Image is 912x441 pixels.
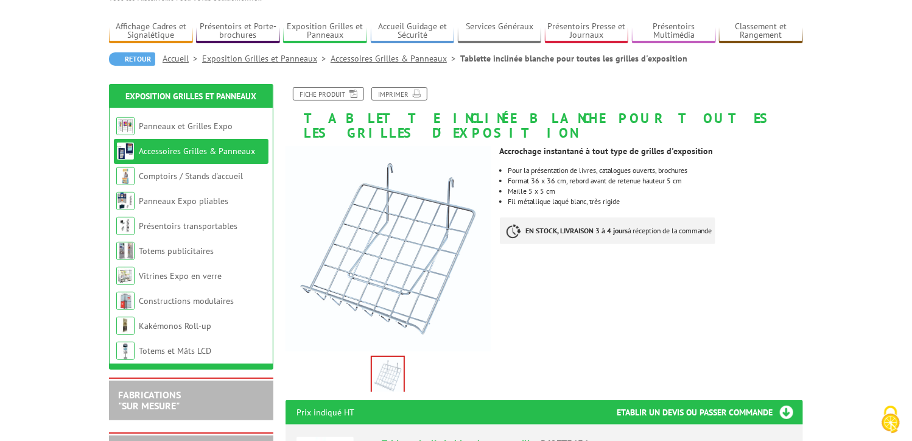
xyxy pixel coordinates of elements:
[508,177,803,185] li: Format 36 x 36 cm, rebord avant de retenue hauteur 5 cm
[116,142,135,160] img: Accessoires Grilles & Panneaux
[116,292,135,310] img: Constructions modulaires
[617,400,803,425] h3: Etablir un devis ou passer commande
[116,242,135,260] img: Totems publicitaires
[116,217,135,235] img: Présentoirs transportables
[508,167,803,174] li: Pour la présentation de livres, catalogues ouverts, brochures
[293,87,364,101] a: Fiche produit
[371,21,455,41] a: Accueil Guidage et Sécurité
[331,53,460,64] a: Accessoires Grilles & Panneaux
[139,146,255,157] a: Accessoires Grilles & Panneaux
[276,87,812,140] h1: Tablette inclinée blanche pour toutes les grilles d'exposition
[139,121,233,132] a: Panneaux et Grilles Expo
[116,167,135,185] img: Comptoirs / Stands d'accueil
[875,404,906,435] img: Cookies (fenêtre modale)
[116,192,135,210] img: Panneaux Expo pliables
[139,220,237,231] a: Présentoirs transportables
[508,188,803,195] li: Maille 5 x 5 cm
[500,217,715,244] p: à réception de la commande
[139,270,222,281] a: Vitrines Expo en verre
[139,245,214,256] a: Totems publicitaires
[632,21,716,41] a: Présentoirs Multimédia
[869,400,912,441] button: Cookies (fenêtre modale)
[500,146,714,157] strong: Accrochage instantané à tout type de grilles d'exposition
[116,267,135,285] img: Vitrines Expo en verre
[372,357,404,395] img: accessoires_et3636.jpg
[545,21,629,41] a: Présentoirs Presse et Journaux
[139,196,228,206] a: Panneaux Expo pliables
[202,53,331,64] a: Exposition Grilles et Panneaux
[109,52,155,66] a: Retour
[126,91,257,102] a: Exposition Grilles et Panneaux
[116,317,135,335] img: Kakémonos Roll-up
[118,389,181,412] a: FABRICATIONS"Sur Mesure"
[196,21,280,41] a: Présentoirs et Porte-brochures
[296,400,354,425] p: Prix indiqué HT
[139,320,211,331] a: Kakémonos Roll-up
[116,117,135,135] img: Panneaux et Grilles Expo
[109,21,193,41] a: Affichage Cadres et Signalétique
[286,146,491,351] img: accessoires_et3636.jpg
[458,21,542,41] a: Services Généraux
[139,345,211,356] a: Totems et Mâts LCD
[460,52,687,65] li: Tablette inclinée blanche pour toutes les grilles d'exposition
[719,21,803,41] a: Classement et Rangement
[371,87,427,101] a: Imprimer
[139,295,234,306] a: Constructions modulaires
[508,198,803,205] li: Fil métallique laqué blanc, très rigide
[139,171,243,182] a: Comptoirs / Stands d'accueil
[526,226,628,235] strong: EN STOCK, LIVRAISON 3 à 4 jours
[116,342,135,360] img: Totems et Mâts LCD
[283,21,367,41] a: Exposition Grilles et Panneaux
[163,53,202,64] a: Accueil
